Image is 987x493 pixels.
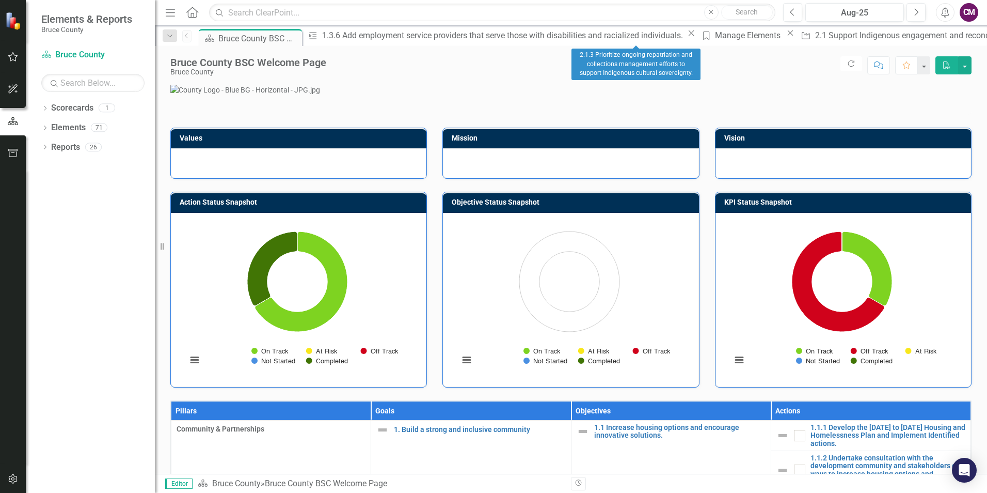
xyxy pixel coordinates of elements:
button: CM [960,3,978,22]
div: 26 [85,143,102,151]
td: Double-Click to Edit Right Click for Context Menu [771,451,970,489]
h3: Mission [452,134,693,142]
div: 2.1.3 Prioritize ongoing repatriation and collections management efforts to support Indigenous cu... [571,49,701,80]
h3: Action Status Snapshot [180,198,421,206]
a: Elements [51,122,86,134]
img: Not Defined [577,425,589,438]
a: 1.3.6 Add employment service providers that serve those with disabilities and racialized individu... [304,29,685,42]
button: View chart menu, Chart [187,353,202,367]
button: Show On Track [523,347,561,355]
button: Show On Track [251,347,289,355]
a: 1.1.1 Develop the [DATE] to [DATE] Housing and Homelessness Plan and Implement Identified actions. [810,424,965,448]
a: 1.1.2 Undertake consultation with the development community and stakeholders on ways to increase ... [810,454,965,486]
button: Aug-25 [805,3,904,22]
a: Scorecards [51,102,93,114]
td: Double-Click to Edit Right Click for Context Menu [571,420,771,489]
div: Chart. Highcharts interactive chart. [454,221,688,376]
button: Show Off Track [633,347,670,355]
div: 1.3.6 Add employment service providers that serve those with disabilities and racialized individu... [322,29,685,42]
button: Show Completed [851,357,893,365]
div: 1 [99,104,115,113]
a: 1. Build a strong and inclusive community [394,426,565,434]
div: 71 [91,124,107,132]
div: Bruce County BSC Welcome Page [265,479,387,488]
path: Off Track, 2. [792,232,884,332]
div: Open Intercom Messenger [952,458,977,483]
a: 1.1 Increase housing options and encourage innovative solutions. [594,424,766,440]
img: County Logo - Blue BG - Horizontal - JPG.jpg [170,85,972,95]
div: Aug-25 [809,7,900,19]
button: Search [721,5,773,20]
div: Manage Elements [715,29,784,42]
div: Chart. Highcharts interactive chart. [726,221,960,376]
button: Show Completed [306,357,348,365]
path: On Track, 2. [255,232,347,332]
img: ClearPoint Strategy [5,11,23,29]
button: Show At Risk [306,347,337,355]
h3: Vision [724,134,966,142]
button: Show Completed [578,357,620,365]
h3: Values [180,134,421,142]
div: Bruce County BSC Welcome Page [170,57,326,68]
a: Reports [51,142,80,153]
img: Not Defined [776,429,789,442]
button: Show Not Started [796,357,839,365]
svg: Interactive chart [726,221,958,376]
div: Bruce County [170,68,326,76]
h3: KPI Status Snapshot [724,198,966,206]
svg: Interactive chart [454,221,685,376]
div: » [198,478,563,490]
button: Show Off Track [361,347,397,355]
td: Double-Click to Edit Right Click for Context Menu [771,420,970,451]
button: Show At Risk [578,347,609,355]
span: Community & Partnerships [177,424,365,434]
button: Show At Risk [905,347,936,355]
button: Show Not Started [523,357,567,365]
span: Elements & Reports [41,13,132,25]
small: Bruce County [41,25,132,34]
span: Search [736,8,758,16]
a: Bruce County [41,49,145,61]
img: Not Defined [776,464,789,476]
button: Show On Track [796,347,833,355]
button: Show Not Started [251,357,295,365]
input: Search ClearPoint... [209,4,775,22]
img: Not Defined [376,424,389,436]
div: Chart. Highcharts interactive chart. [182,221,416,376]
a: Manage Elements [698,29,784,42]
span: Editor [165,479,193,489]
path: Not Started , 0. [254,297,272,306]
button: Show Off Track [851,347,887,355]
div: Bruce County BSC Welcome Page [218,32,299,45]
a: Bruce County [212,479,261,488]
button: View chart menu, Chart [732,353,746,367]
input: Search Below... [41,74,145,92]
svg: Interactive chart [182,221,413,376]
button: View chart menu, Chart [459,353,474,367]
h3: Objective Status Snapshot [452,198,693,206]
